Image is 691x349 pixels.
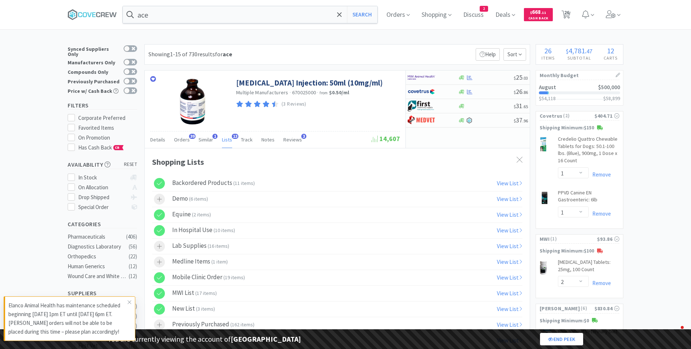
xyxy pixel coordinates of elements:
p: Help [476,48,500,61]
a: Blue Natural Veterinary Diet (HF): 7lbs [558,328,619,345]
p: Shipping Minimum: $100 [536,247,623,255]
div: Pharmaceuticals [68,232,127,241]
span: . 86 [522,90,528,95]
div: Diagnostics Laboratory [68,242,127,251]
span: 11 items [235,180,253,186]
div: Lab Supplies [172,241,229,252]
span: 17 items [197,290,215,296]
img: 4c88b896f6254b0f9cb200f2737cd26b_19499.png [540,191,550,205]
div: Mobile Clinic Order [172,272,245,283]
span: 1 [212,134,218,139]
div: . [560,47,598,54]
div: Price w/ Cash Back [68,87,120,94]
img: 868b877fb8c74fc48728056354f79e3c_777170.png [540,137,547,152]
a: View List [497,289,522,297]
span: 2 [480,6,488,11]
a: PPVD Canine EN Gastroenteric: 6lb [558,189,619,206]
img: 67d67680309e4a0bb49a5ff0391dcc42_6.png [408,100,435,111]
span: $ [514,90,516,95]
img: f6b2451649754179b5b4e0c70c3f7cb0_2.png [408,72,435,83]
div: Manufacturers Only [68,59,120,65]
span: 162 items [232,321,253,328]
span: from [320,90,328,95]
a: [MEDICAL_DATA] Tablets: 25mg, 100 Count [558,259,619,276]
a: Remove [589,210,611,217]
a: Remove [589,171,611,178]
span: $ [514,118,516,124]
div: Drop Shipped [78,193,127,202]
span: 3 [301,134,306,139]
h1: Monthly Budget [540,71,619,80]
span: ( 1 ) [550,235,597,243]
span: ( ) [211,258,228,265]
a: View List [497,274,522,281]
iframe: Intercom live chat [666,324,684,342]
span: ( ) [214,227,235,234]
span: · [317,89,318,96]
div: MWI List [172,288,217,299]
div: ( 22 ) [129,252,137,261]
span: ( 6 ) [580,305,594,312]
span: 58,899 [606,95,620,102]
a: View List [497,227,522,234]
span: 19 items [225,274,243,281]
div: Backordered Products [172,178,255,189]
button: Search [347,6,377,23]
h3: $ [603,96,620,101]
div: Special Order [78,203,127,212]
span: · [290,89,291,96]
div: ( 406 ) [126,232,137,241]
a: $668.11Cash Back [524,5,553,24]
span: ( ) [196,306,215,312]
h5: Suppliers [68,289,137,297]
div: Favorited Items [78,124,137,132]
span: 4,781 [569,46,585,55]
span: Sort [503,48,526,61]
div: ( 12 ) [129,262,137,271]
span: CB [114,145,121,150]
span: Covetrus [540,112,562,120]
input: Search by item, sku, manufacturer, ingredient, size... [123,6,377,23]
div: In Hospital Use [172,225,235,236]
div: Demo [172,194,208,205]
img: 77fca1acd8b6420a9015268ca798ef17_1.png [408,86,435,97]
div: ( 12 ) [129,272,137,281]
span: $54,118 [539,95,556,102]
span: [PERSON_NAME] [540,304,580,312]
a: Remove [589,280,611,287]
div: Shopping Lists [152,156,522,168]
span: MWI [540,235,550,243]
h2: August [539,84,556,90]
div: Medline Items [172,257,228,268]
span: 26 [514,87,528,96]
div: Corporate Preferred [78,114,137,122]
div: New List [172,304,215,315]
span: 1 item [213,258,226,265]
div: $93.86 [597,235,619,243]
a: View List [497,258,522,265]
span: . 65 [522,104,528,109]
span: 37 [514,116,528,124]
h4: Carts [598,54,623,61]
a: View List [497,179,522,187]
span: 670025000 [292,89,316,96]
span: 14,607 [371,134,400,143]
a: End Peek [540,333,583,345]
span: 25 [514,73,528,81]
div: Wound Care and White Goods [68,272,127,281]
img: bdd3c0f4347043b9a893056ed883a29a_120.png [408,115,435,126]
div: Showing 1-15 of 730 results [148,50,232,59]
span: ( ) [233,180,255,186]
span: . 03 [522,75,528,81]
a: 26 [559,12,574,19]
div: ( 56 ) [129,242,137,251]
strong: ace [223,50,232,58]
span: $ [514,104,516,109]
h4: Subtotal [560,54,598,61]
div: $404.71 [594,112,619,120]
h4: Items [536,54,560,61]
span: 2 items [193,211,209,218]
a: View List [497,305,522,312]
span: . 11 [541,10,546,15]
a: Discuss2 [460,12,487,18]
